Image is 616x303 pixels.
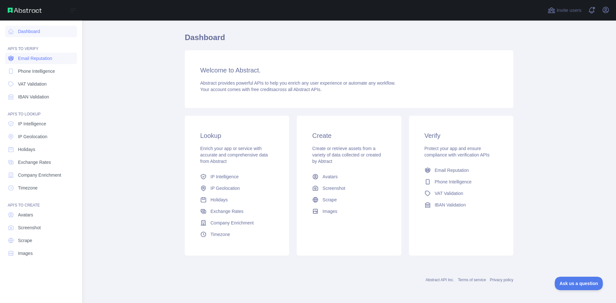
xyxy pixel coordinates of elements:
a: Avatars [310,171,388,182]
span: Invite users [557,7,581,14]
a: Images [5,248,77,259]
span: Timezone [18,185,38,191]
iframe: Toggle Customer Support [555,277,603,290]
span: Email Reputation [18,55,52,62]
span: Email Reputation [435,167,469,173]
span: free credits [251,87,273,92]
span: Enrich your app or service with accurate and comprehensive data from Abstract [200,146,268,164]
a: Abstract API Inc. [426,278,454,282]
span: Timezone [210,231,230,238]
a: IP Intelligence [198,171,276,182]
h3: Verify [424,131,498,140]
a: Screenshot [310,182,388,194]
button: Invite users [546,5,583,15]
a: Email Reputation [422,164,501,176]
div: API'S TO CREATE [5,195,77,208]
a: VAT Validation [422,188,501,199]
a: Timezone [5,182,77,194]
a: Holidays [198,194,276,206]
a: IP Geolocation [198,182,276,194]
span: Scrape [18,237,32,244]
span: Create or retrieve assets from a variety of data collected or created by Abtract [312,146,381,164]
span: IP Intelligence [210,173,239,180]
span: VAT Validation [435,190,463,197]
a: IBAN Validation [422,199,501,211]
span: IP Intelligence [18,121,46,127]
h3: Create [312,131,386,140]
a: Company Enrichment [198,217,276,229]
span: IP Geolocation [210,185,240,191]
span: Images [18,250,33,257]
span: Phone Intelligence [435,179,472,185]
a: Exchange Rates [5,156,77,168]
span: Avatars [322,173,338,180]
a: Privacy policy [490,278,513,282]
a: IP Geolocation [5,131,77,142]
span: Avatars [18,212,33,218]
h3: Welcome to Abstract. [200,66,498,75]
a: VAT Validation [5,78,77,90]
a: Scrape [310,194,388,206]
span: Screenshot [322,185,345,191]
a: Avatars [5,209,77,221]
span: VAT Validation [18,81,47,87]
a: Terms of service [458,278,486,282]
a: Screenshot [5,222,77,233]
a: Timezone [198,229,276,240]
a: IP Intelligence [5,118,77,130]
a: IBAN Validation [5,91,77,103]
span: Phone Intelligence [18,68,55,74]
span: IBAN Validation [18,94,49,100]
span: IBAN Validation [435,202,466,208]
span: Scrape [322,197,337,203]
h3: Lookup [200,131,274,140]
h1: Dashboard [185,32,513,48]
a: Phone Intelligence [422,176,501,188]
span: Protect your app and ensure compliance with verification APIs [424,146,490,157]
a: Images [310,206,388,217]
span: IP Geolocation [18,133,47,140]
span: Holidays [18,146,35,153]
div: API'S TO VERIFY [5,38,77,51]
span: Your account comes with across all Abstract APIs. [200,87,321,92]
span: Holidays [210,197,228,203]
span: Images [322,208,337,215]
span: Company Enrichment [18,172,61,178]
div: API'S TO LOOKUP [5,104,77,117]
a: Phone Intelligence [5,65,77,77]
a: Dashboard [5,26,77,37]
a: Holidays [5,144,77,155]
span: Exchange Rates [18,159,51,165]
a: Scrape [5,235,77,246]
a: Email Reputation [5,53,77,64]
span: Company Enrichment [210,220,254,226]
a: Exchange Rates [198,206,276,217]
a: Company Enrichment [5,169,77,181]
span: Screenshot [18,224,41,231]
span: Abstract provides powerful APIs to help you enrich any user experience or automate any workflow. [200,80,396,86]
img: Abstract API [8,8,42,13]
span: Exchange Rates [210,208,244,215]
